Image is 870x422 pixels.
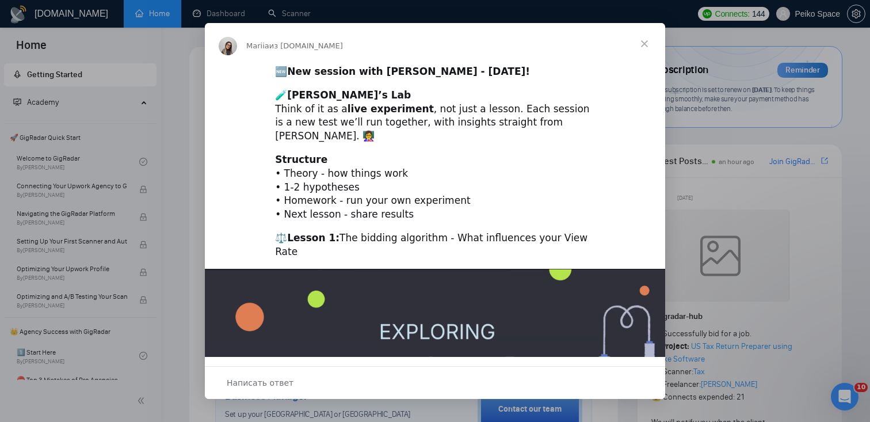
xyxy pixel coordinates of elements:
span: Закрыть [624,23,665,64]
div: Открыть разговор и ответить [205,366,665,399]
b: live experiment [348,103,434,115]
div: • Theory - how things work • 1-2 hypotheses • Homework - run your own experiment • Next lesson - ... [275,153,595,222]
b: Lesson 1: [287,232,339,244]
span: из [DOMAIN_NAME] [269,41,343,50]
b: New session with [PERSON_NAME] - [DATE]! [287,66,530,77]
b: [PERSON_NAME]’s Lab [287,89,411,101]
span: Написать ответ [227,375,293,390]
div: 🆕 [275,65,595,79]
b: Structure [275,154,327,165]
div: 🧪 Think of it as a , not just a lesson. Each session is a new test we’ll run together, with insig... [275,89,595,143]
div: ⚖️ The bidding algorithm - What influences your View Rate [275,231,595,259]
img: Profile image for Mariia [219,37,237,55]
span: Mariia [246,41,269,50]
